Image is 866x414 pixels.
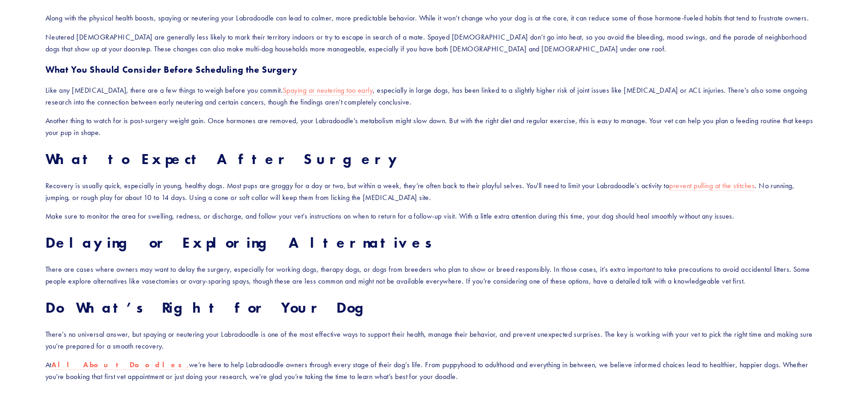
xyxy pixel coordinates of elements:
[45,85,821,108] p: Like any [MEDICAL_DATA], there are a few things to weigh before you commit. , especially in large...
[45,210,821,222] p: Make sure to monitor the area for swelling, redness, or discharge, and follow your vet’s instruct...
[45,150,401,168] strong: What to Expect After Surgery
[45,359,821,382] p: At we’re here to help Labradoodle owners through every stage of their dog’s life. From puppyhood ...
[45,115,821,138] p: Another thing to watch for is post-surgery weight gain. Once hormones are removed, your Labradood...
[45,31,821,55] p: Neutered [DEMOGRAPHIC_DATA] are generally less likely to mark their territory indoors or try to e...
[45,234,438,251] strong: Delaying or Exploring Alternatives
[283,86,373,95] a: Spaying or neutering too early
[45,264,821,287] p: There are cases where owners may want to delay the surgery, especially for working dogs, therapy ...
[51,360,189,370] a: All About Doodles,
[45,12,821,24] p: Along with the physical health boosts, spaying or neutering your Labradoodle can lead to calmer, ...
[45,299,373,316] strong: Do What’s Right for Your Dog
[51,360,187,369] strong: All About Doodles
[669,181,755,191] a: prevent pulling at the stitches
[45,329,821,352] p: There’s no universal answer, but spaying or neutering your Labradoodle is one of the most effecti...
[45,64,297,75] strong: What You Should Consider Before Scheduling the Surgery
[45,180,821,203] p: Recovery is usually quick, especially in young, healthy dogs. Most pups are groggy for a day or t...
